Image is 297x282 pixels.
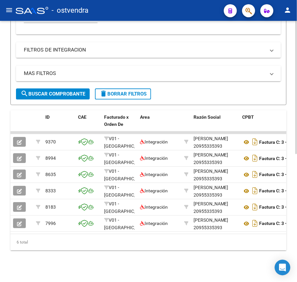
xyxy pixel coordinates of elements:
[284,6,292,14] mat-icon: person
[194,152,228,159] div: [PERSON_NAME]
[45,188,56,194] span: 8333
[194,168,237,182] div: 20955335393
[102,111,137,139] datatable-header-cell: Facturado x Orden De
[45,140,56,145] span: 9370
[140,205,168,210] span: Integración
[194,168,228,175] div: [PERSON_NAME]
[45,221,56,226] span: 7996
[78,115,86,120] span: CAE
[24,70,265,77] mat-panel-title: MAS FILTROS
[45,156,56,161] span: 8994
[194,115,221,120] span: Razón Social
[194,200,228,208] div: [PERSON_NAME]
[251,218,259,229] i: Descargar documento
[194,135,237,149] div: 20955335393
[52,3,88,18] span: - ostvendra
[259,156,296,161] strong: Factura C: 3 - 404
[140,188,168,194] span: Integración
[140,115,150,120] span: Area
[16,89,90,100] button: Buscar Comprobante
[140,221,168,226] span: Integración
[259,172,296,178] strong: Factura C: 3 - 324
[45,205,56,210] span: 8183
[191,111,240,139] datatable-header-cell: Razón Social
[275,260,290,275] div: Open Intercom Messenger
[194,184,237,198] div: 20955335393
[194,217,228,224] div: [PERSON_NAME]
[10,234,287,251] div: 6 total
[140,172,168,177] span: Integración
[259,189,296,194] strong: Factura C: 3 - 285
[194,135,228,143] div: [PERSON_NAME]
[137,111,181,139] datatable-header-cell: Area
[100,90,107,98] mat-icon: delete
[251,170,259,180] i: Descargar documento
[5,6,13,14] mat-icon: menu
[194,152,237,165] div: 20955335393
[140,156,168,161] span: Integración
[45,115,50,120] span: ID
[21,91,85,97] span: Buscar Comprobante
[43,111,75,139] datatable-header-cell: ID
[194,217,237,230] div: 20955335393
[251,153,259,164] i: Descargar documento
[45,172,56,177] span: 8635
[194,200,237,214] div: 20955335393
[251,202,259,213] i: Descargar documento
[75,111,102,139] datatable-header-cell: CAE
[24,47,265,54] mat-panel-title: FILTROS DE INTEGRACION
[16,66,281,82] mat-expansion-panel-header: MAS FILTROS
[194,184,228,192] div: [PERSON_NAME]
[21,90,28,98] mat-icon: search
[140,140,168,145] span: Integración
[95,89,151,100] button: Borrar Filtros
[259,205,296,210] strong: Factura C: 3 - 239
[104,115,129,127] span: Facturado x Orden De
[100,91,147,97] span: Borrar Filtros
[251,137,259,147] i: Descargar documento
[16,42,281,58] mat-expansion-panel-header: FILTROS DE INTEGRACION
[259,140,296,145] strong: Factura C: 3 - 460
[242,115,254,120] span: CPBT
[259,221,296,227] strong: Factura C: 3 - 205
[251,186,259,196] i: Descargar documento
